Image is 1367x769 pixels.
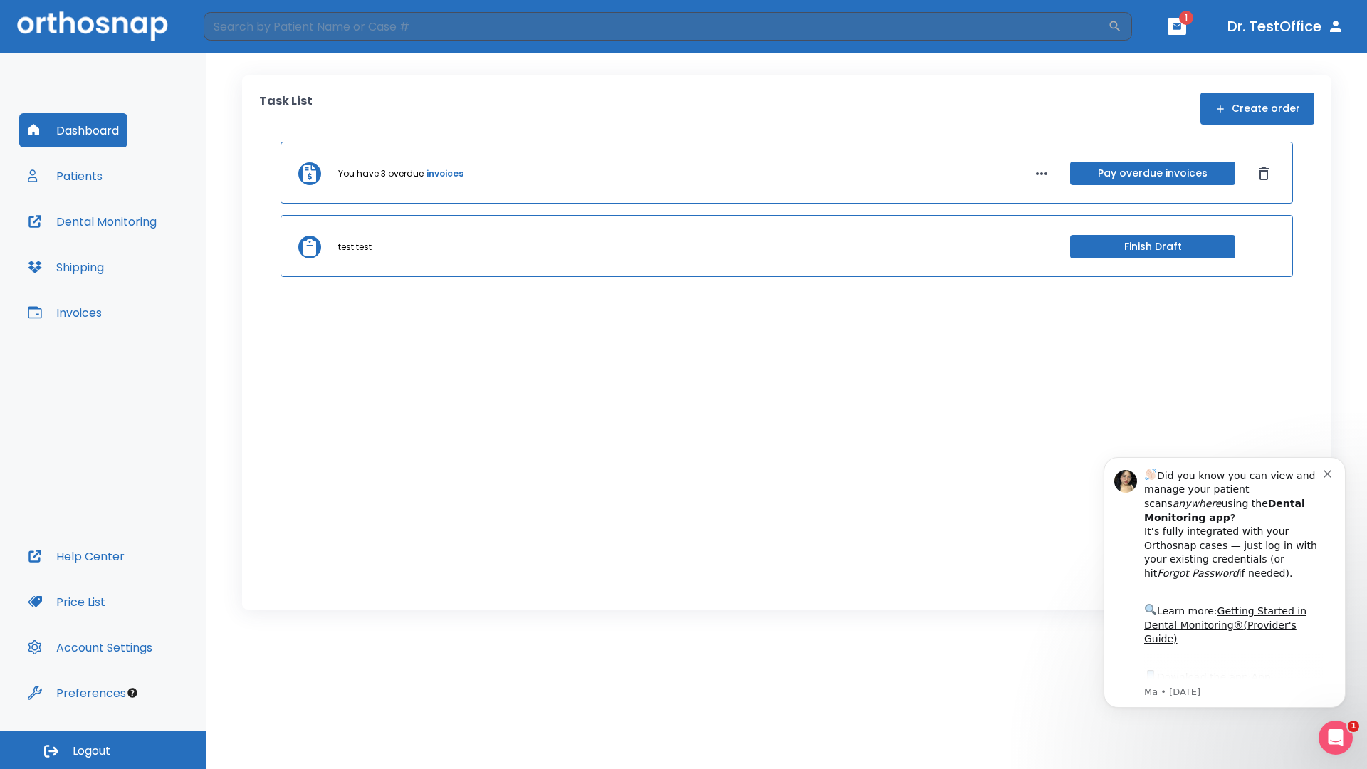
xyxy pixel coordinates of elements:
[204,12,1108,41] input: Search by Patient Name or Case #
[1082,439,1367,762] iframe: Intercom notifications message
[338,167,424,180] p: You have 3 overdue
[1252,162,1275,185] button: Dismiss
[19,676,135,710] button: Preferences
[17,11,168,41] img: Orthosnap
[73,743,110,759] span: Logout
[19,113,127,147] button: Dashboard
[1348,721,1359,732] span: 1
[126,686,139,699] div: Tooltip anchor
[19,630,161,664] button: Account Settings
[1319,721,1353,755] iframe: Intercom live chat
[1200,93,1314,125] button: Create order
[1222,14,1350,39] button: Dr. TestOffice
[1070,235,1235,258] button: Finish Draft
[1179,11,1193,25] span: 1
[19,295,110,330] button: Invoices
[426,167,463,180] a: invoices
[19,539,133,573] button: Help Center
[19,585,114,619] button: Price List
[19,250,112,284] button: Shipping
[1070,162,1235,185] button: Pay overdue invoices
[259,93,313,125] p: Task List
[19,204,165,239] button: Dental Monitoring
[19,159,111,193] button: Patients
[338,241,372,253] p: test test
